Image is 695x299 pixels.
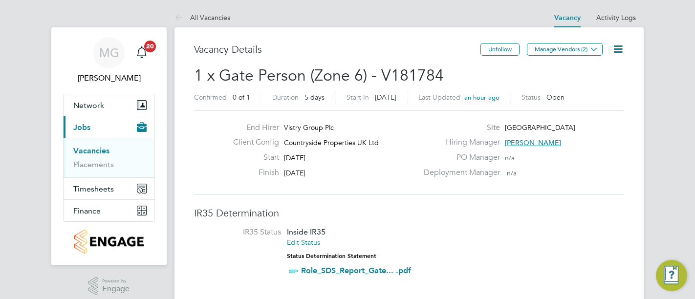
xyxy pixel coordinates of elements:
label: Finish [225,168,279,178]
strong: Status Determination Statement [287,253,376,259]
span: [DATE] [284,153,305,162]
button: Finance [64,200,154,221]
a: Activity Logs [596,13,636,22]
a: Vacancy [554,14,581,22]
label: Duration [272,93,299,102]
button: Network [64,94,154,116]
button: Manage Vendors (2) [527,43,603,56]
button: Unfollow [480,43,520,56]
span: [DATE] [284,169,305,177]
img: countryside-properties-logo-retina.png [74,230,143,254]
span: Timesheets [73,184,114,193]
a: Edit Status [287,238,320,247]
span: Countryside Properties UK Ltd [284,138,379,147]
div: Jobs [64,138,154,177]
label: Start In [347,93,369,102]
span: n/a [507,169,517,177]
span: [PERSON_NAME] [505,138,561,147]
a: Vacancies [73,146,109,155]
span: Inside IR35 [287,227,326,236]
button: Timesheets [64,178,154,199]
span: 20 [144,41,156,52]
a: All Vacancies [174,13,230,22]
span: 1 x Gate Person (Zone 6) - V181784 [194,66,444,85]
span: an hour ago [464,93,500,102]
label: IR35 Status [204,227,281,237]
h3: Vacancy Details [194,43,480,56]
span: Vistry Group Plc [284,123,334,132]
a: Role_SDS_Report_Gate... .pdf [301,266,411,275]
span: Finance [73,206,101,215]
button: Engage Resource Center [656,260,687,291]
label: Deployment Manager [418,168,500,178]
span: Jobs [73,123,90,132]
label: Site [418,123,500,133]
label: Client Config [225,137,279,148]
label: Confirmed [194,93,227,102]
span: Myles Godbold [63,72,155,84]
span: 5 days [304,93,325,102]
label: Hiring Manager [418,137,500,148]
nav: Main navigation [51,27,167,265]
span: [GEOGRAPHIC_DATA] [505,123,575,132]
span: n/a [505,153,515,162]
label: PO Manager [418,152,500,163]
label: Start [225,152,279,163]
a: 20 [132,37,152,68]
span: Engage [102,285,130,293]
a: Go to home page [63,230,155,254]
span: Network [73,101,104,110]
button: Jobs [64,116,154,138]
span: MG [99,46,119,59]
a: Placements [73,160,114,169]
h3: IR35 Determination [194,207,624,219]
a: Powered byEngage [88,277,130,296]
span: [DATE] [375,93,396,102]
span: Powered by [102,277,130,285]
span: 0 of 1 [233,93,250,102]
a: MG[PERSON_NAME] [63,37,155,84]
label: Last Updated [418,93,460,102]
span: Open [546,93,565,102]
label: End Hirer [225,123,279,133]
label: Status [521,93,541,102]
